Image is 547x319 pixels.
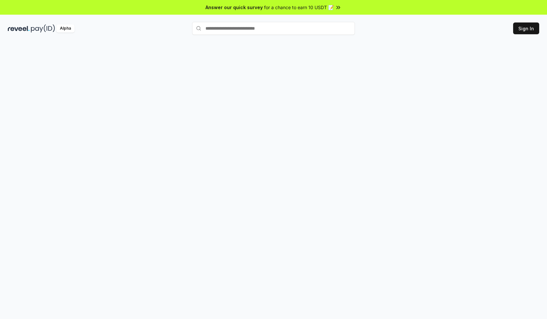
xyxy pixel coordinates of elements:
[31,24,55,33] img: pay_id
[8,24,30,33] img: reveel_dark
[513,22,539,34] button: Sign In
[56,24,75,33] div: Alpha
[205,4,263,11] span: Answer our quick survey
[264,4,334,11] span: for a chance to earn 10 USDT 📝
